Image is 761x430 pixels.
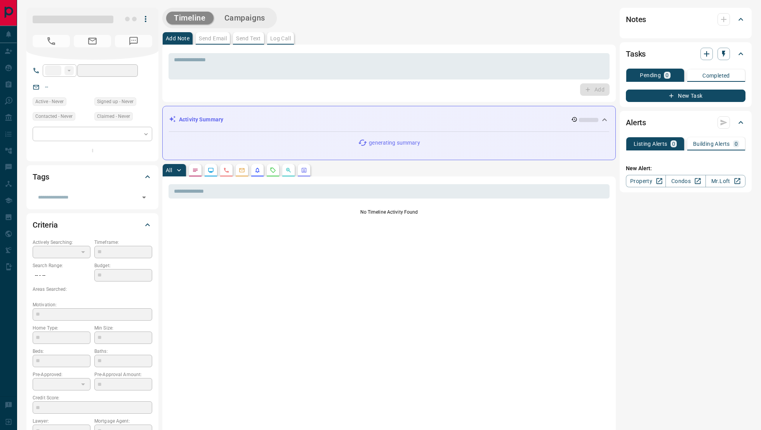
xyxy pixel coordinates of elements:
span: No Number [33,35,70,47]
a: Mr.Loft [705,175,745,187]
button: Open [139,192,149,203]
p: 0 [735,141,738,147]
p: Mortgage Agent: [94,418,152,425]
p: Home Type: [33,325,90,332]
span: No Email [74,35,111,47]
p: Completed [702,73,730,78]
h2: Tasks [626,48,646,60]
span: Signed up - Never [97,98,134,105]
h2: Tags [33,171,49,183]
svg: Lead Browsing Activity [208,167,214,173]
p: Areas Searched: [33,286,152,293]
p: Motivation: [33,301,152,308]
h2: Notes [626,13,646,26]
span: Active - Never [35,98,64,105]
svg: Agent Actions [301,167,307,173]
span: Contacted - Never [35,112,73,120]
span: Claimed - Never [97,112,130,120]
svg: Requests [270,167,276,173]
p: Pre-Approved: [33,371,90,378]
p: Credit Score: [33,394,152,401]
div: Tags [33,168,152,186]
p: Baths: [94,348,152,355]
svg: Emails [239,167,245,173]
svg: Calls [223,167,229,173]
div: Alerts [626,113,745,132]
p: Building Alerts [693,141,730,147]
p: generating summary [369,139,420,147]
svg: Opportunities [285,167,292,173]
p: Pre-Approval Amount: [94,371,152,378]
button: Campaigns [217,12,273,24]
p: New Alert: [626,164,745,173]
p: No Timeline Activity Found [169,209,610,216]
p: Lawyer: [33,418,90,425]
svg: Notes [192,167,198,173]
p: Pending [640,73,661,78]
h2: Criteria [33,219,58,231]
svg: Listing Alerts [254,167,261,173]
button: New Task [626,90,745,102]
p: Actively Searching: [33,239,90,246]
p: Timeframe: [94,239,152,246]
div: Criteria [33,216,152,234]
a: -- [45,84,48,90]
a: Property [626,175,666,187]
p: All [166,168,172,173]
div: Activity Summary [169,112,609,127]
p: Search Range: [33,262,90,269]
p: Beds: [33,348,90,355]
a: Condos [665,175,705,187]
div: Notes [626,10,745,29]
span: No Number [115,35,152,47]
p: 0 [665,73,669,78]
p: 0 [672,141,675,147]
button: Timeline [166,12,214,24]
p: Min Size: [94,325,152,332]
p: Budget: [94,262,152,269]
p: Activity Summary [179,116,223,124]
p: Add Note [166,36,189,41]
h2: Alerts [626,116,646,129]
p: -- - -- [33,269,90,282]
div: Tasks [626,45,745,63]
p: Listing Alerts [634,141,667,147]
